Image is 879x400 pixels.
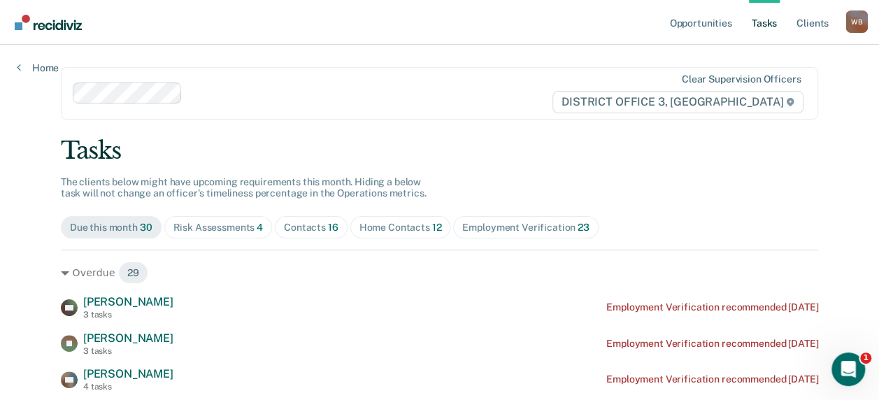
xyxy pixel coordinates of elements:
[328,222,338,233] span: 16
[682,73,801,85] div: Clear supervision officers
[140,222,152,233] span: 30
[83,346,173,356] div: 3 tasks
[432,222,442,233] span: 12
[83,295,173,308] span: [PERSON_NAME]
[15,15,82,30] img: Recidiviz
[83,382,173,392] div: 4 tasks
[606,338,818,350] div: Employment Verification recommended [DATE]
[359,222,442,234] div: Home Contacts
[606,373,818,385] div: Employment Verification recommended [DATE]
[83,310,173,320] div: 3 tasks
[61,136,818,165] div: Tasks
[462,222,589,234] div: Employment Verification
[17,62,59,74] a: Home
[61,262,818,284] div: Overdue 29
[70,222,152,234] div: Due this month
[578,222,589,233] span: 23
[83,367,173,380] span: [PERSON_NAME]
[845,10,868,33] div: W B
[831,352,865,386] iframe: Intercom live chat
[284,222,338,234] div: Contacts
[61,176,427,199] span: The clients below might have upcoming requirements this month. Hiding a below task will not chang...
[257,222,263,233] span: 4
[860,352,871,364] span: 1
[606,301,818,313] div: Employment Verification recommended [DATE]
[845,10,868,33] button: Profile dropdown button
[83,331,173,345] span: [PERSON_NAME]
[118,262,148,284] span: 29
[552,91,803,113] span: DISTRICT OFFICE 3, [GEOGRAPHIC_DATA]
[173,222,264,234] div: Risk Assessments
